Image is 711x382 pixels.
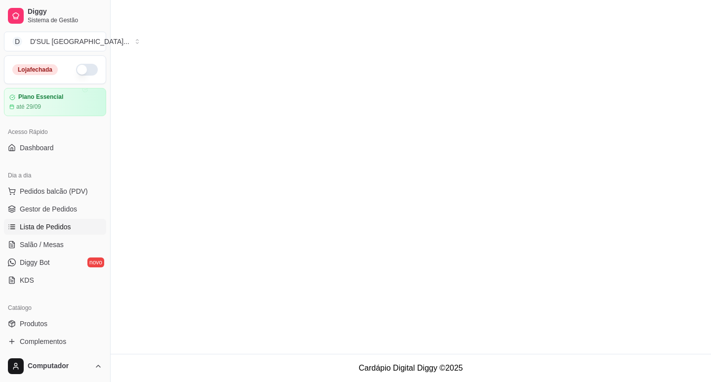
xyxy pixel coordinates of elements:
a: Dashboard [4,140,106,156]
span: D [12,37,22,46]
div: Catálogo [4,300,106,316]
span: KDS [20,275,34,285]
button: Pedidos balcão (PDV) [4,183,106,199]
span: Produtos [20,319,47,329]
span: Dashboard [20,143,54,153]
button: Computador [4,354,106,378]
a: Complementos [4,334,106,349]
a: Plano Essencialaté 29/09 [4,88,106,116]
footer: Cardápio Digital Diggy © 2025 [111,354,711,382]
span: Diggy [28,7,102,16]
article: até 29/09 [16,103,41,111]
span: Gestor de Pedidos [20,204,77,214]
article: Plano Essencial [18,93,63,101]
a: Produtos [4,316,106,332]
button: Alterar Status [76,64,98,76]
span: Lista de Pedidos [20,222,71,232]
div: D'SUL [GEOGRAPHIC_DATA] ... [30,37,129,46]
div: Loja fechada [12,64,58,75]
a: Lista de Pedidos [4,219,106,235]
div: Dia a dia [4,168,106,183]
span: Complementos [20,337,66,346]
a: DiggySistema de Gestão [4,4,106,28]
button: Select a team [4,32,106,51]
span: Computador [28,362,90,371]
span: Pedidos balcão (PDV) [20,186,88,196]
a: Gestor de Pedidos [4,201,106,217]
a: Salão / Mesas [4,237,106,253]
span: Salão / Mesas [20,240,64,250]
a: Diggy Botnovo [4,255,106,270]
a: KDS [4,272,106,288]
div: Acesso Rápido [4,124,106,140]
span: Sistema de Gestão [28,16,102,24]
span: Diggy Bot [20,257,50,267]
